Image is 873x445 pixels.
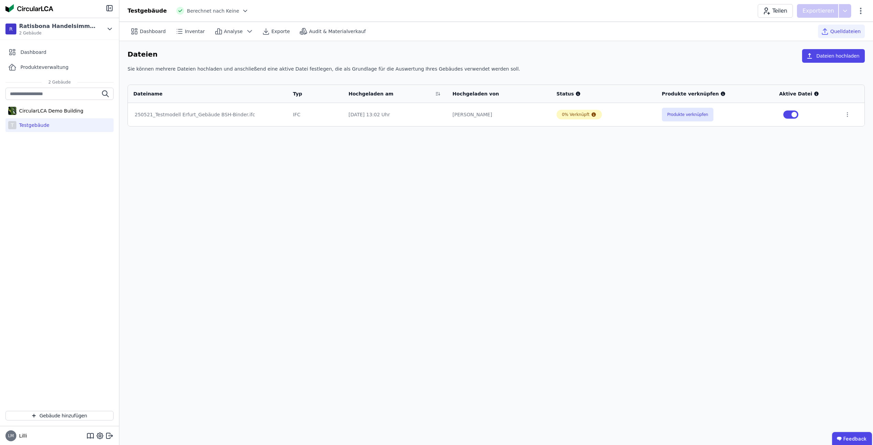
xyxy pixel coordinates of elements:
[128,7,167,15] div: Testgebäude
[8,105,16,116] img: CircularLCA Demo Building
[349,90,433,97] div: Hochgeladen am
[779,90,833,97] div: Aktive Datei
[19,30,98,36] span: 2 Gebäude
[224,28,243,35] span: Analyse
[562,112,590,117] div: 0% Verknüpft
[8,121,16,129] div: T
[187,8,239,14] span: Berechnet nach Keine
[16,107,83,114] div: CircularLCA Demo Building
[758,4,793,18] button: Teilen
[293,90,329,97] div: Typ
[453,111,546,118] div: [PERSON_NAME]
[662,90,768,97] div: Produkte verknüpfen
[349,111,442,118] div: [DATE] 13:02 Uhr
[5,24,16,34] div: R
[133,90,273,97] div: Dateiname
[309,28,366,35] span: Audit & Materialverkauf
[802,49,865,63] button: Dateien hochladen
[20,49,46,56] span: Dashboard
[135,111,281,118] div: 250521_Testmodell Erfurt_Gebäude BSH-Binder.ifc
[140,28,166,35] span: Dashboard
[185,28,205,35] span: Inventar
[5,411,114,420] button: Gebäude hinzufügen
[662,108,714,121] button: Produkte verknüpfen
[293,111,338,118] div: IFC
[5,4,53,12] img: Concular
[830,28,861,35] span: Quelldateien
[8,434,14,438] span: LM
[16,432,27,439] span: Lilli
[453,90,537,97] div: Hochgeladen von
[20,64,69,71] span: Produkteverwaltung
[16,122,49,129] div: Testgebäude
[271,28,290,35] span: Exporte
[802,7,835,15] p: Exportieren
[557,90,651,97] div: Status
[128,49,158,60] h6: Dateien
[42,79,78,85] span: 2 Gebäude
[19,22,98,30] div: Ratisbona Handelsimmobilien
[128,65,865,78] div: Sie können mehrere Dateien hochladen und anschließend eine aktive Datei festlegen, die als Grundl...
